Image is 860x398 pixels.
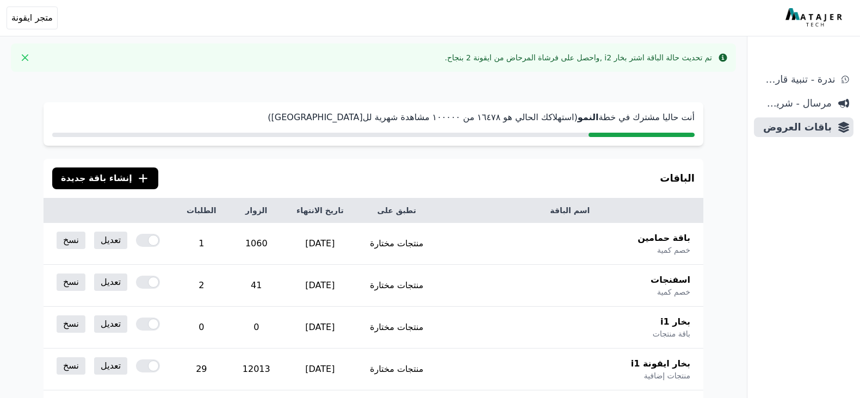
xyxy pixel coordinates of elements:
span: منتجات إضافية [644,370,690,381]
span: إنشاء باقة جديدة [61,172,132,185]
strong: النمو [578,112,599,122]
td: [DATE] [283,265,357,307]
span: مرسال - شريط دعاية [758,96,832,111]
td: 1060 [230,223,283,265]
th: تطبق على [357,198,437,223]
span: ندرة - تنبية قارب علي النفاذ [758,72,835,87]
button: Close [16,49,34,66]
th: تاريخ الانتهاء [283,198,357,223]
img: MatajerTech Logo [785,8,845,28]
a: نسخ [57,232,85,249]
td: [DATE] [283,349,357,390]
td: منتجات مختارة [357,307,437,349]
td: منتجات مختارة [357,223,437,265]
td: 0 [174,307,230,349]
td: [DATE] [283,223,357,265]
div: تم تحديث حالة الباقة اشتر بخار i2 ,واحصل على فرشاة المرحاض من ايقونة 2 بنجاح. [444,52,712,63]
td: منتجات مختارة [357,265,437,307]
span: باقة منتجات [653,328,690,339]
td: منتجات مختارة [357,349,437,390]
td: 2 [174,265,230,307]
span: اسفنجات [651,273,690,287]
td: 12013 [230,349,283,390]
a: تعديل [94,232,127,249]
h3: الباقات [660,171,695,186]
th: اسم الباقة [437,198,703,223]
a: تعديل [94,273,127,291]
a: نسخ [57,357,85,375]
td: 1 [174,223,230,265]
th: الزوار [230,198,283,223]
td: 0 [230,307,283,349]
td: [DATE] [283,307,357,349]
button: متجر ايقونة [7,7,58,29]
a: نسخ [57,273,85,291]
td: 29 [174,349,230,390]
span: باقة حمامين [638,232,690,245]
td: 41 [230,265,283,307]
span: خصم كمية [657,245,690,256]
span: متجر ايقونة [11,11,53,24]
span: باقات العروض [758,120,832,135]
th: الطلبات [174,198,230,223]
a: تعديل [94,315,127,333]
span: بخار i1 [660,315,690,328]
button: إنشاء باقة جديدة [52,167,158,189]
a: نسخ [57,315,85,333]
span: بخار ايقونة i1 [631,357,690,370]
span: خصم كمية [657,287,690,297]
p: أنت حاليا مشترك في خطة (استهلاكك الحالي هو ١٦٤٧٨ من ١۰۰۰۰۰ مشاهدة شهرية لل[GEOGRAPHIC_DATA]) [52,111,695,124]
a: تعديل [94,357,127,375]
